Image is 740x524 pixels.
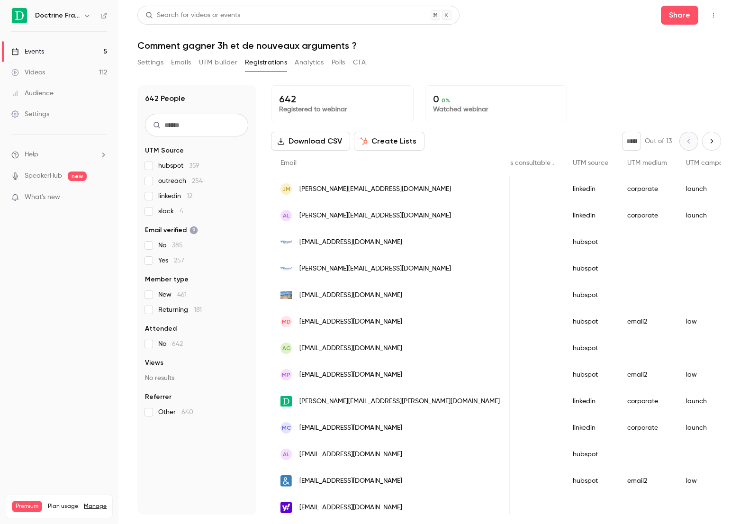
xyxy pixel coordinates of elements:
span: Views [145,358,163,368]
h6: Doctrine France [35,11,80,20]
img: Doctrine France [12,8,27,23]
p: Registered to webinar [279,105,406,114]
span: Attended [145,324,177,334]
button: Emails [171,55,191,70]
button: Next page [702,132,721,151]
span: [EMAIL_ADDRESS][DOMAIN_NAME] [299,450,402,460]
span: 257 [174,257,184,264]
p: 0 [433,93,560,105]
span: [EMAIL_ADDRESS][DOMAIN_NAME] [299,503,402,513]
span: new [68,172,87,181]
div: hubspot [563,441,618,468]
span: [EMAIL_ADDRESS][DOMAIN_NAME] [299,423,402,433]
div: hubspot [563,468,618,494]
div: Events [11,47,44,56]
span: [EMAIL_ADDRESS][DOMAIN_NAME] [299,370,402,380]
div: email2 [618,468,677,494]
span: 640 [181,409,193,416]
span: UTM medium [627,160,667,166]
button: Settings [137,55,163,70]
div: email2 [618,361,677,388]
span: Member type [145,275,189,284]
a: Manage [84,503,107,510]
div: hubspot [563,335,618,361]
img: bagnolssurceze.fr [280,291,292,299]
span: Plan usage [48,503,78,510]
span: md [282,317,291,326]
p: Watched webinar [433,105,560,114]
div: corporate [618,388,677,415]
div: hubspot [563,308,618,335]
button: Create Lists [354,132,424,151]
div: hubspot [563,255,618,282]
span: MP [282,370,290,379]
div: hubspot [563,229,618,255]
span: outreach [158,176,203,186]
img: urssaf.fr [280,236,292,248]
span: New [158,290,187,299]
span: UTM Source [145,146,184,155]
span: AC [282,344,290,352]
span: 359 [189,163,199,169]
div: corporate [618,176,677,202]
li: help-dropdown-opener [11,150,107,160]
h1: 642 People [145,93,185,104]
span: 181 [194,307,202,313]
span: [EMAIL_ADDRESS][DOMAIN_NAME] [299,290,402,300]
span: Other [158,407,193,417]
div: corporate [618,202,677,229]
button: Analytics [295,55,324,70]
span: What's new [25,192,60,202]
button: Registrations [245,55,287,70]
div: linkedin [563,388,618,415]
span: Referrer [145,392,171,402]
span: 254 [192,178,203,184]
span: Email [280,160,297,166]
span: [EMAIL_ADDRESS][DOMAIN_NAME] [299,343,402,353]
section: facet-groups [145,146,248,417]
span: 0 % [442,97,450,104]
div: linkedin [563,415,618,441]
p: Out of 13 [645,136,672,146]
div: linkedin [563,202,618,229]
div: hubspot [563,282,618,308]
button: Download CSV [271,132,350,151]
span: Returning [158,305,202,315]
span: Premium [12,501,42,512]
div: Audience [11,89,54,98]
span: No [158,339,183,349]
img: yahoo.fr [280,502,292,513]
div: Videos [11,68,45,77]
img: buisson-avocats.com [280,475,292,487]
span: AL [283,211,289,220]
span: slack [158,207,183,216]
span: JM [282,185,290,193]
span: UTM campaign [686,160,733,166]
img: doctrine.fr [280,396,292,407]
button: UTM builder [199,55,237,70]
button: CTA [353,55,366,70]
span: 461 [177,291,187,298]
span: 642 [172,341,183,347]
span: Email verified [145,226,198,235]
span: linkedin [158,191,192,201]
span: [EMAIL_ADDRESS][DOMAIN_NAME] [299,317,402,327]
span: hubspot [158,161,199,171]
span: [PERSON_NAME][EMAIL_ADDRESS][DOMAIN_NAME] [299,184,451,194]
span: 12 [187,193,192,199]
span: No [158,241,183,250]
span: AL [283,450,289,459]
img: urssaf.fr [280,263,292,274]
p: No results [145,373,248,383]
div: linkedin [563,176,618,202]
span: MC [282,424,291,432]
button: Polls [332,55,345,70]
button: Share [661,6,698,25]
span: UTM source [573,160,608,166]
span: [PERSON_NAME][EMAIL_ADDRESS][PERSON_NAME][DOMAIN_NAME] [299,397,500,407]
iframe: Noticeable Trigger [96,193,107,202]
span: [PERSON_NAME][EMAIL_ADDRESS][DOMAIN_NAME] [299,211,451,221]
p: 642 [279,93,406,105]
div: Search for videos or events [145,10,240,20]
span: [EMAIL_ADDRESS][DOMAIN_NAME] [299,237,402,247]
